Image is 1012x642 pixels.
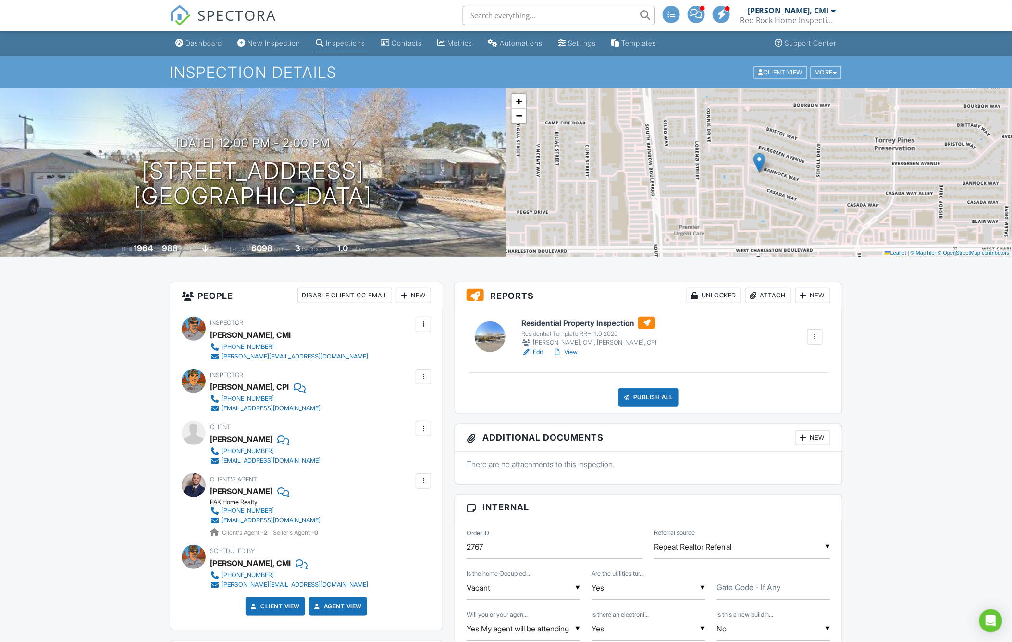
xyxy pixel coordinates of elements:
span: Seller's Agent - [273,529,318,536]
label: Referral source [654,529,695,537]
div: 3 [295,243,300,253]
div: New [795,288,830,303]
div: [PERSON_NAME], CMI [748,6,829,15]
a: [EMAIL_ADDRESS][DOMAIN_NAME] [210,516,321,525]
a: Residential Property Inspection Residential Template RRHI 1.0 2025 [PERSON_NAME], CMI, [PERSON_NA... [521,317,656,347]
span: sq.ft. [274,246,286,253]
span: slab [210,246,221,253]
div: Residential Template RRHI 1.0 2025 [521,330,656,338]
a: © MapTiler [911,250,937,256]
label: Gate Code - If Any [717,582,781,593]
label: Will you or your agent be attending the inspection? [467,610,528,619]
a: [PHONE_NUMBER] [210,342,368,352]
div: [PERSON_NAME] [210,484,272,498]
h3: [DATE] 12:00 pm - 2:00 pm [176,136,330,149]
label: Are the utilities turned on? [592,569,644,578]
span: − [516,110,522,122]
div: [PERSON_NAME], CMI [210,328,291,342]
p: There are no attachments to this inspection. [467,459,830,469]
label: Is there an electronic (Sentri-Lock) Keybox at the home? [592,610,649,619]
div: [PHONE_NUMBER] [222,447,274,455]
div: New [795,430,830,445]
div: [PERSON_NAME][EMAIL_ADDRESS][DOMAIN_NAME] [222,581,368,589]
a: Templates [607,35,660,52]
strong: 2 [264,529,268,536]
span: + [516,95,522,107]
div: Inspections [326,39,365,47]
a: Zoom in [512,94,526,109]
a: [PHONE_NUMBER] [210,394,321,404]
div: 6098 [251,243,272,253]
h1: Inspection Details [170,64,842,81]
a: New Inspection [234,35,304,52]
a: Edit [521,347,543,357]
div: Templates [621,39,656,47]
div: Support Center [785,39,837,47]
a: Client View [249,602,300,611]
div: Automations [500,39,543,47]
div: [PERSON_NAME][EMAIL_ADDRESS][DOMAIN_NAME] [222,353,368,360]
span: Inspector [210,319,243,326]
a: [PHONE_NUMBER] [210,506,321,516]
div: Publish All [618,388,679,407]
a: Metrics [433,35,476,52]
h6: Residential Property Inspection [521,317,656,329]
div: Unlocked [687,288,741,303]
div: Dashboard [185,39,222,47]
div: PAK Home Realty [210,498,328,506]
span: Client [210,423,231,431]
input: Gate Code - If Any [717,576,830,600]
a: [PHONE_NUMBER] [210,570,368,580]
a: Contacts [377,35,426,52]
a: View [553,347,578,357]
div: 1964 [134,243,153,253]
a: Agent View [312,602,362,611]
img: Marker [753,153,765,173]
span: Built [122,246,132,253]
a: Inspections [312,35,369,52]
div: [EMAIL_ADDRESS][DOMAIN_NAME] [222,457,321,465]
span: Client's Agent [210,476,257,483]
label: Order ID [467,529,489,538]
h1: [STREET_ADDRESS] [GEOGRAPHIC_DATA] [134,159,372,210]
a: [EMAIL_ADDRESS][DOMAIN_NAME] [210,456,321,466]
div: [EMAIL_ADDRESS][DOMAIN_NAME] [222,517,321,524]
div: Client View [754,66,807,79]
strong: 0 [314,529,318,536]
a: Zoom out [512,109,526,123]
span: | [908,250,909,256]
span: Client's Agent - [222,529,269,536]
a: [EMAIL_ADDRESS][DOMAIN_NAME] [210,404,321,413]
a: [PERSON_NAME][EMAIL_ADDRESS][DOMAIN_NAME] [210,580,368,590]
div: [PERSON_NAME], CPI [210,380,289,394]
span: sq. ft. [179,246,193,253]
img: The Best Home Inspection Software - Spectora [170,5,191,26]
div: 988 [162,243,178,253]
a: Support Center [771,35,840,52]
span: Lot Size [230,246,250,253]
label: Is the home Occupied or Vacant? [467,569,531,578]
h3: Internal [455,495,842,520]
span: bathrooms [349,246,377,253]
h3: Additional Documents [455,424,842,452]
div: [EMAIL_ADDRESS][DOMAIN_NAME] [222,405,321,412]
span: Inspector [210,371,243,379]
div: [PHONE_NUMBER] [222,571,274,579]
div: [PERSON_NAME] [210,432,272,446]
a: Dashboard [172,35,226,52]
div: [PERSON_NAME], CMI, [PERSON_NAME], CPI [521,338,656,347]
a: SPECTORA [170,13,276,33]
span: SPECTORA [197,5,276,25]
div: New Inspection [247,39,300,47]
div: 1.0 [337,243,348,253]
a: [PHONE_NUMBER] [210,446,321,456]
div: More [811,66,842,79]
label: Is this a new build home? [717,610,774,619]
div: New [396,288,431,303]
a: Settings [554,35,600,52]
div: [PHONE_NUMBER] [222,343,274,351]
span: bedrooms [302,246,328,253]
h3: Reports [455,282,842,309]
div: Red Rock Home Inspections LLC [740,15,836,25]
div: Contacts [392,39,422,47]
